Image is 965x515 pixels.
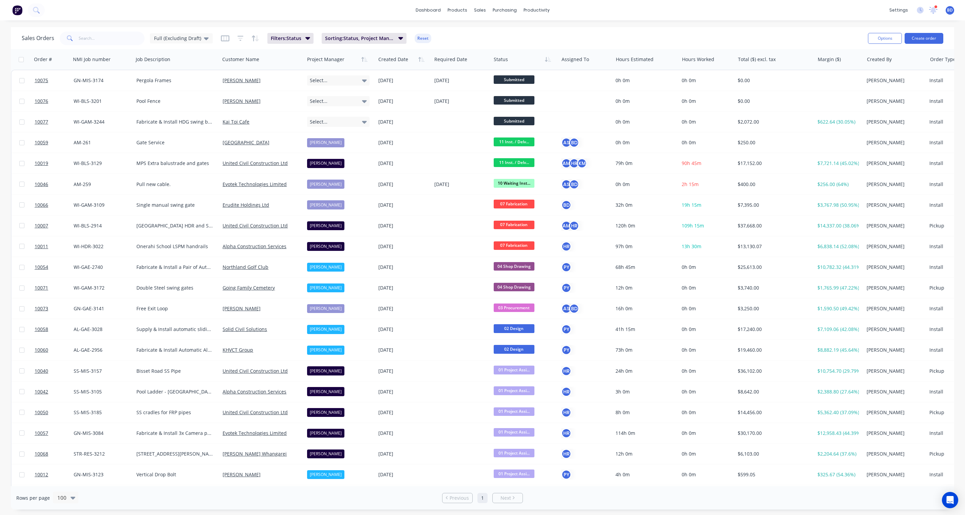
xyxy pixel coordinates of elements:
div: WI-GAM-3244 [74,118,128,125]
a: [PERSON_NAME] [223,77,261,84]
div: 16h 0m [616,305,673,312]
div: $3,740.00 [738,284,808,291]
button: PY [561,324,571,334]
div: $17,240.00 [738,326,808,333]
div: 97h 0m [616,243,673,250]
div: $8,882.19 (45.64%) [817,347,859,353]
div: HR [561,407,571,418]
a: 10060 [35,340,74,360]
div: KM [577,158,587,168]
div: SS-MIS-3157 [74,368,128,374]
button: HR [561,387,571,397]
span: 10077 [35,118,48,125]
div: AM [561,158,571,168]
a: 10057 [35,423,74,443]
div: $622.64 (30.05%) [817,118,859,125]
div: [DATE] [434,98,488,105]
div: [DATE] [378,222,429,229]
input: Search... [79,32,145,45]
span: 10011 [35,243,48,250]
div: Free Exit Loop [136,305,213,312]
div: [DATE] [378,305,429,312]
div: $14,337.00 (38.06%) [817,222,859,229]
span: 10046 [35,181,48,188]
div: 0h 0m [616,77,673,84]
div: productivity [520,5,553,15]
div: WI-GAM-3109 [74,202,128,208]
a: dashboard [412,5,444,15]
div: 0h 0m [616,98,673,105]
div: 120h 0m [616,222,673,229]
button: BD [561,200,571,210]
div: $7,395.00 [738,202,808,208]
div: Fabricate & Install a Pair of Automatic Solar Powered Swing Gates [136,264,213,271]
div: [PERSON_NAME] [867,243,921,250]
div: HR [569,221,579,231]
a: 10012 [35,464,74,485]
div: [DATE] [378,326,429,333]
div: 0h 0m [616,139,673,146]
span: 0h 0m [682,118,696,125]
div: AS [561,179,571,189]
span: 10076 [35,98,48,105]
div: $250.00 [738,139,808,146]
div: Bisset Road SS Pipe [136,368,213,374]
div: Onerahi School LSPM handrails [136,243,213,250]
div: [PERSON_NAME] [307,304,344,313]
div: Gate Service [136,139,213,146]
div: 68h 45m [616,264,673,271]
button: PY [561,470,571,480]
span: 0h 0m [682,264,696,270]
div: [DATE] [378,202,429,208]
span: 10054 [35,264,48,271]
a: Kai Toi Cafe [223,118,249,125]
div: [GEOGRAPHIC_DATA] HDR and Supports [136,222,213,229]
div: AM-259 [74,181,128,188]
span: BD [947,7,953,13]
div: Pull new cable. [136,181,213,188]
a: 10046 [35,174,74,195]
span: 0h 0m [682,347,696,353]
div: $1,590.50 (49.42%) [817,305,859,312]
button: PY [561,262,571,272]
a: 10042 [35,382,74,402]
a: 10077 [35,112,74,132]
div: $256.00 (64%) [817,181,859,188]
div: products [444,5,471,15]
button: Options [868,33,902,44]
div: 12h 0m [616,284,673,291]
button: PY [561,345,571,355]
button: HR [561,366,571,376]
span: 10066 [35,202,48,208]
div: Hours Worked [682,56,714,63]
div: AL-GAE-3028 [74,326,128,333]
a: 10054 [35,257,74,277]
div: Order # [34,56,52,63]
span: 10012 [35,471,48,478]
div: 79h 0m [616,160,673,167]
a: Solid Civil Solutions [223,326,267,332]
a: Northland Golf Club [223,264,268,270]
div: Project Manager [307,56,344,63]
div: Status [494,56,508,63]
div: AS [561,137,571,148]
div: Margin ($) [818,56,841,63]
span: 03 Procurement [494,304,534,312]
a: [PERSON_NAME] [223,471,261,478]
div: NMI Job number [73,56,111,63]
span: 0h 0m [682,98,696,104]
div: [PERSON_NAME] [867,160,921,167]
div: [DATE] [378,284,429,291]
span: Full (Excluding Draft) [154,35,201,42]
button: HR [561,428,571,438]
a: [PERSON_NAME] [223,305,261,312]
button: Filters:Status [267,33,314,44]
span: Select... [310,98,327,105]
span: 10058 [35,326,48,333]
span: 10019 [35,160,48,167]
div: [PERSON_NAME] [867,98,921,105]
span: 10075 [35,77,48,84]
span: 19h 15m [682,202,701,208]
div: $6,838.14 (52.08%) [817,243,859,250]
